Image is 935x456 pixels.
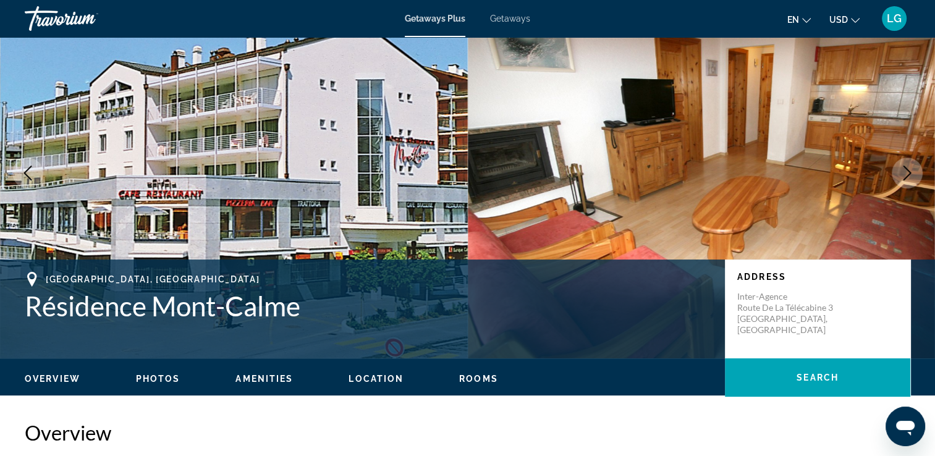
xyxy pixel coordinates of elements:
[737,291,836,336] p: Inter-Agence Route de la Télécabine 3 [GEOGRAPHIC_DATA], [GEOGRAPHIC_DATA]
[459,373,498,384] button: Rooms
[878,6,910,32] button: User Menu
[787,11,811,28] button: Change language
[787,15,799,25] span: en
[235,373,293,384] button: Amenities
[490,14,530,23] a: Getaways
[725,358,910,397] button: Search
[25,2,148,35] a: Travorium
[892,158,923,188] button: Next image
[136,373,180,384] button: Photos
[737,272,898,282] p: Address
[46,274,260,284] span: [GEOGRAPHIC_DATA], [GEOGRAPHIC_DATA]
[25,420,910,445] h2: Overview
[349,374,404,384] span: Location
[136,374,180,384] span: Photos
[459,374,498,384] span: Rooms
[349,373,404,384] button: Location
[797,373,839,382] span: Search
[25,374,80,384] span: Overview
[829,15,848,25] span: USD
[12,158,43,188] button: Previous image
[25,373,80,384] button: Overview
[25,290,713,322] h1: Résidence Mont-Calme
[829,11,860,28] button: Change currency
[887,12,902,25] span: LG
[405,14,465,23] a: Getaways Plus
[886,407,925,446] iframe: Button to launch messaging window
[235,374,293,384] span: Amenities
